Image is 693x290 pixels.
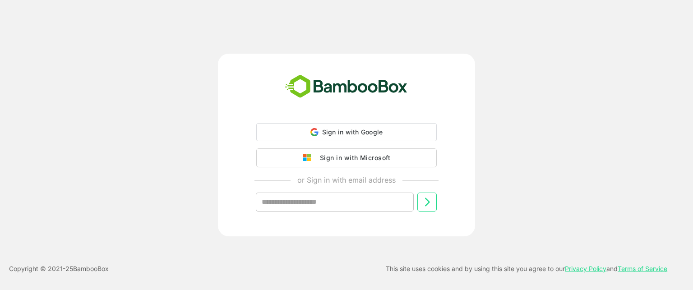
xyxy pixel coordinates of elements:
a: Terms of Service [618,265,667,272]
p: This site uses cookies and by using this site you agree to our and [386,263,667,274]
img: bamboobox [280,72,412,101]
span: Sign in with Google [322,128,383,136]
div: Sign in with Google [256,123,437,141]
p: or Sign in with email address [297,175,396,185]
button: Sign in with Microsoft [256,148,437,167]
img: google [303,154,315,162]
div: Sign in with Microsoft [315,152,390,164]
p: Copyright © 2021- 25 BambooBox [9,263,109,274]
a: Privacy Policy [565,265,606,272]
